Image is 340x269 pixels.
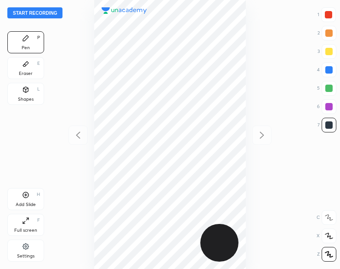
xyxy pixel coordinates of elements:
[7,7,62,18] button: Start recording
[14,228,37,233] div: Full screen
[17,254,34,258] div: Settings
[317,229,336,243] div: X
[37,61,40,66] div: E
[37,35,40,40] div: P
[317,63,336,77] div: 4
[317,81,336,96] div: 5
[317,118,336,132] div: 7
[37,192,40,197] div: H
[317,247,336,262] div: Z
[37,218,40,223] div: F
[317,210,336,225] div: C
[22,46,30,50] div: Pen
[317,26,336,40] div: 2
[18,97,34,102] div: Shapes
[317,99,336,114] div: 6
[317,44,336,59] div: 3
[37,87,40,92] div: L
[19,71,33,76] div: Eraser
[317,7,336,22] div: 1
[102,7,147,14] img: logo.38c385cc.svg
[16,202,36,207] div: Add Slide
